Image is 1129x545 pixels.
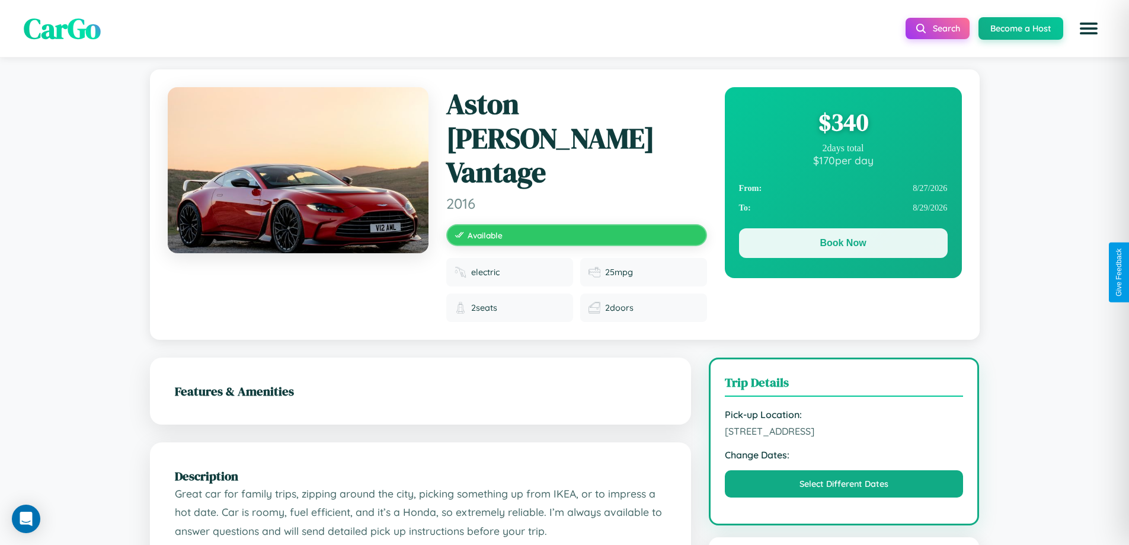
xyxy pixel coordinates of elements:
[12,505,40,533] div: Open Intercom Messenger
[175,485,666,541] p: Great car for family trips, zipping around the city, picking something up from IKEA, or to impres...
[446,87,707,190] h1: Aston [PERSON_NAME] Vantage
[605,267,633,278] span: 25 mpg
[739,143,948,154] div: 2 days total
[933,23,960,34] span: Search
[446,195,707,212] span: 2016
[455,302,466,314] img: Seats
[906,18,970,39] button: Search
[1115,248,1123,297] div: Give Feedback
[175,383,666,400] h2: Features & Amenities
[589,266,600,278] img: Fuel efficiency
[725,470,964,498] button: Select Different Dates
[589,302,600,314] img: Doors
[739,154,948,167] div: $ 170 per day
[725,449,964,461] strong: Change Dates:
[1072,12,1105,45] button: Open menu
[739,203,751,213] strong: To:
[725,425,964,437] span: [STREET_ADDRESS]
[455,266,466,278] img: Fuel type
[739,183,762,193] strong: From:
[739,106,948,138] div: $ 340
[471,267,500,278] span: electric
[468,230,503,240] span: Available
[739,179,948,198] div: 8 / 27 / 2026
[739,198,948,218] div: 8 / 29 / 2026
[725,409,964,420] strong: Pick-up Location:
[725,374,964,397] h3: Trip Details
[175,467,666,485] h2: Description
[471,302,497,313] span: 2 seats
[168,87,428,253] img: Aston Martin Vantage 2016
[24,9,101,48] span: CarGo
[605,302,634,313] span: 2 doors
[739,228,948,258] button: Book Now
[978,17,1063,40] button: Become a Host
